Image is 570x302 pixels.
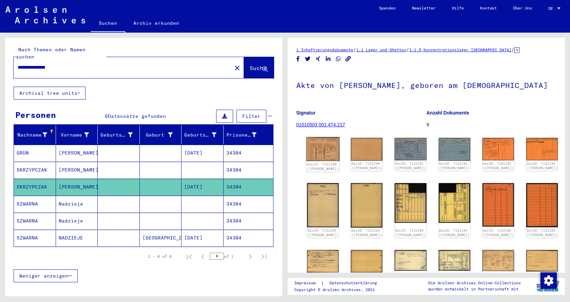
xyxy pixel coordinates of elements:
[5,6,85,23] img: Arolsen_neg.svg
[250,65,267,71] span: Suche
[14,87,85,100] button: Archival tree units
[428,280,521,286] p: Die Arolsen Archives Online-Collections
[482,183,514,227] img: 001.jpg
[540,272,556,288] div: Zustimmung ändern
[140,230,182,246] mat-cell: [GEOGRAPHIC_DATA]
[294,287,385,293] p: Copyright © Arolsen Archives, 2021
[395,250,426,271] img: 001.jpg
[105,113,108,119] span: 6
[244,57,274,78] button: Suche
[324,280,385,287] a: Datenschutzerklärung
[125,15,187,31] a: Archiv erkunden
[257,250,271,263] button: Last page
[406,47,409,53] span: /
[428,286,521,292] p: wurden entwickelt in Partnerschaft mit
[236,110,266,123] button: Filter
[184,129,225,140] div: Geburtsdatum
[483,229,513,237] a: DocID: 7131195 ([PERSON_NAME])
[14,269,78,282] button: Weniger anzeigen
[409,47,511,52] a: 1.1.5 Konzentrationslager [GEOGRAPHIC_DATA]
[17,131,47,139] div: Nachname
[356,47,406,52] a: 1.1 Lager und Ghettos
[351,162,382,170] a: DocID: 7131190 ([PERSON_NAME])
[142,131,173,139] div: Geburt‏
[315,55,322,63] button: Share on Xing
[59,129,98,140] div: Vorname
[91,15,125,33] a: Suchen
[183,250,196,263] button: First page
[308,229,338,237] a: DocID: 7131193 ([PERSON_NAME])
[307,250,339,272] img: 001.jpg
[59,131,89,139] div: Vorname
[14,213,56,229] mat-cell: SZWARNA
[182,179,224,195] mat-cell: [DATE]
[351,250,382,272] img: 002.jpg
[16,47,85,60] mat-label: Nach Themen oder Namen suchen
[294,280,321,287] a: Impressum
[56,213,98,229] mat-cell: Nadzieje
[535,278,560,295] img: yv_logo.png
[230,61,244,74] button: Clear
[511,47,514,53] span: /
[14,230,56,246] mat-cell: SZWARNA
[56,179,98,195] mat-cell: [PERSON_NAME]
[482,250,514,271] img: 001.jpg
[483,162,513,170] a: DocID: 7131192 ([PERSON_NAME])
[14,196,56,212] mat-cell: SZWARNA
[226,129,265,140] div: Prisoner #
[100,129,141,140] div: Geburtsname
[224,196,273,212] mat-cell: 34304
[15,109,56,121] div: Personen
[148,253,172,260] div: 1 – 6 of 6
[439,162,470,170] a: DocID: 7131191 ([PERSON_NAME])
[14,179,56,195] mat-cell: SKRZYPCZAK
[226,131,257,139] div: Prisoner #
[142,129,182,140] div: Geburt‏
[294,280,385,287] div: |
[526,183,558,227] img: 002.jpg
[98,125,140,144] mat-header-cell: Geburtsname
[100,131,133,139] div: Geburtsname
[140,125,182,144] mat-header-cell: Geburt‏
[325,55,332,63] button: Share on LinkedIn
[439,250,470,271] img: 002.jpg
[242,113,261,119] span: Filter
[351,229,382,237] a: DocID: 7131193 ([PERSON_NAME])
[56,230,98,246] mat-cell: NADZIEJE
[224,179,273,195] mat-cell: 34304
[439,138,470,161] img: 002.jpg
[184,131,216,139] div: Geburtsdatum
[307,162,339,171] a: DocID: 7131190 ([PERSON_NAME])
[482,138,514,160] img: 001.jpg
[182,145,224,161] mat-cell: [DATE]
[307,183,339,227] img: 001.jpg
[395,183,426,223] img: 001.jpg
[210,253,244,260] div: of 1
[439,183,470,223] img: 002.jpg
[548,6,556,11] span: DE
[294,55,302,63] button: Share on Facebook
[540,272,557,289] img: Zustimmung ändern
[395,162,426,170] a: DocID: 7131191 ([PERSON_NAME])
[304,55,311,63] button: Share on Twitter
[56,145,98,161] mat-cell: [PERSON_NAME]
[56,196,98,212] mat-cell: Nadzieje
[296,122,345,127] a: 01010503 001.474.217
[14,125,56,144] mat-header-cell: Nachname
[527,162,557,170] a: DocID: 7131192 ([PERSON_NAME])
[527,229,557,237] a: DocID: 7131195 ([PERSON_NAME])
[351,138,382,161] img: 002.jpg
[224,145,273,161] mat-cell: 34304
[224,125,273,144] mat-header-cell: Prisoner #
[224,230,273,246] mat-cell: 34304
[17,129,56,140] div: Nachname
[296,70,556,100] h1: Akte von [PERSON_NAME], geboren am [DEMOGRAPHIC_DATA]
[233,64,241,72] mat-icon: close
[224,213,273,229] mat-cell: 34304
[224,162,273,178] mat-cell: 34304
[439,229,470,237] a: DocID: 7131194 ([PERSON_NAME])
[296,110,316,116] b: Signatur
[296,47,353,52] a: 1 Inhaftierungsdokumente
[353,47,356,53] span: /
[108,113,166,119] span: Datensätze gefunden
